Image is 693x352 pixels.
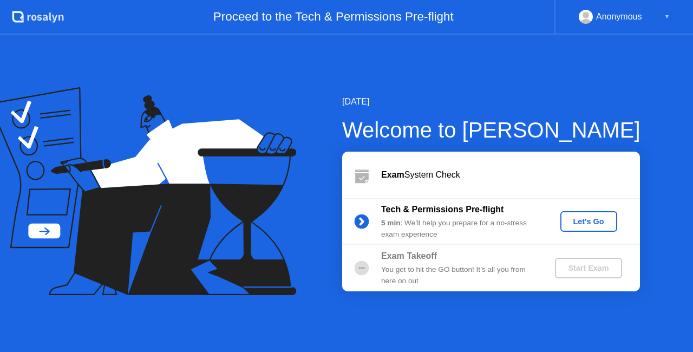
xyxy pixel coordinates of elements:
button: Let's Go [560,211,617,232]
b: Tech & Permissions Pre-flight [381,205,504,214]
b: Exam [381,170,404,179]
div: System Check [381,168,640,181]
div: Welcome to [PERSON_NAME] [342,114,640,146]
b: 5 min [381,219,401,227]
div: ▼ [664,10,670,24]
div: Let's Go [565,217,613,226]
div: : We’ll help you prepare for a no-stress exam experience [381,218,537,240]
div: You get to hit the GO button! It’s all you from here on out [381,264,537,286]
button: Start Exam [555,258,622,278]
div: Anonymous [596,10,642,24]
b: Exam Takeoff [381,251,437,260]
div: Start Exam [559,264,617,272]
div: [DATE] [342,95,640,108]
